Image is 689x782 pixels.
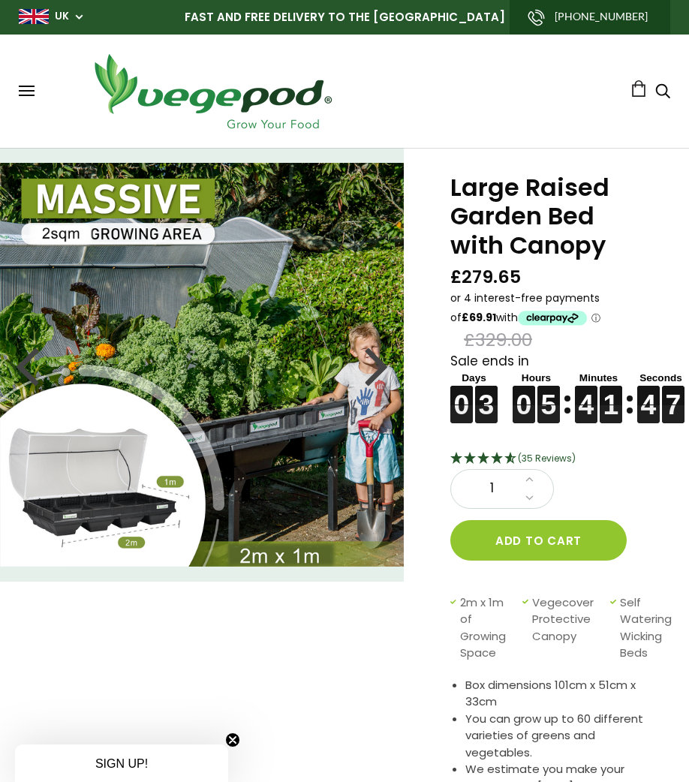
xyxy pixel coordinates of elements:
[55,9,69,24] a: UK
[521,470,538,489] a: Increase quantity by 1
[464,329,532,352] span: £329.00
[620,594,681,662] span: Self Watering Wicking Beds
[81,50,344,133] img: Vegepod
[637,386,660,405] figure: 4
[575,386,597,405] figure: 4
[460,594,515,662] span: 2m x 1m of Growing Space
[95,757,148,770] span: SIGN UP!
[518,452,576,465] span: 4.69 Stars - 35 Reviews
[450,352,651,424] div: Sale ends in
[532,594,603,662] span: Vegecover Protective Canopy
[15,744,228,782] div: SIGN UP!Close teaser
[465,711,651,762] li: You can grow up to 60 different varieties of greens and vegetables.
[450,520,627,561] button: Add to cart
[450,386,473,405] figure: 0
[450,173,651,260] h1: Large Raised Garden Bed with Canopy
[450,266,521,289] span: £279.65
[465,677,651,711] li: Box dimensions 101cm x 51cm x 33cm
[600,386,622,405] figure: 1
[655,85,670,101] a: Search
[521,489,538,508] a: Decrease quantity by 1
[475,386,498,405] figure: 3
[19,9,49,24] img: gb_large.png
[537,386,560,405] figure: 5
[450,450,651,469] div: 4.69 Stars - 35 Reviews
[225,732,240,747] button: Close teaser
[513,386,535,405] figure: 0
[466,479,517,498] span: 1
